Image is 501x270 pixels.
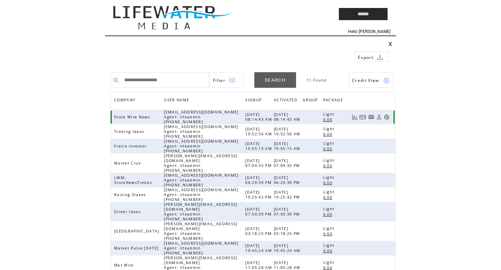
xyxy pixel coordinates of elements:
[114,175,154,185] span: LWM-StockNewsTrends
[245,141,274,151] span: [DATE] 10:55:15 AM
[352,77,379,83] span: Show Credits View
[323,146,334,151] span: 0.00
[323,117,336,123] a: 0.00
[164,173,238,187] span: [EMAIL_ADDRESS][DOMAIN_NAME] Agent: lifeadmin [PHONE_NUMBER]
[323,248,334,253] span: 0.00
[114,192,148,197] span: Raising Stakes
[245,243,274,253] span: [DATE] 10:45:24 AM
[229,73,235,88] img: filters.png
[303,96,321,106] a: GROUP
[164,98,191,102] a: USER NAME
[164,124,238,139] span: [EMAIL_ADDRESS][DOMAIN_NAME] Agent: lifeadmin [PHONE_NUMBER]
[274,96,299,106] span: ACTIVATED
[323,96,347,106] a: PACKAGE
[323,260,336,265] span: Light
[245,96,263,106] span: SIGNUP
[323,211,336,217] a: 0.00
[114,263,136,268] span: Mkt Wire
[323,231,336,237] a: 0.00
[352,114,358,120] a: View Usage
[114,115,152,119] span: Stock Wire News
[323,132,334,137] span: 0.00
[164,221,237,241] span: [PERSON_NAME][EMAIL_ADDRESS][DOMAIN_NAME] Agent: lifeadmin [PHONE_NUMBER]
[323,231,334,236] span: 0.00
[323,131,336,137] a: 0.00
[323,243,336,248] span: Light
[323,195,334,200] span: 0.00
[323,163,336,169] a: 0.00
[164,153,237,173] span: [PERSON_NAME][EMAIL_ADDRESS][DOMAIN_NAME] Agent: lifeadmin [PHONE_NUMBER]
[254,72,296,88] a: SEARCH
[377,54,383,60] img: download.png
[323,117,334,122] span: 0.00
[164,139,238,153] span: [EMAIL_ADDRESS][DOMAIN_NAME] Agent: lifeadmin [PHONE_NUMBER]
[274,96,301,106] a: ACTIVATED
[245,175,273,185] span: [DATE] 06:29:39 PM
[359,114,366,120] a: View Bills
[114,144,148,149] span: Fierce Investor
[323,206,336,211] span: Light
[323,158,336,163] span: Light
[209,72,244,88] a: Filter
[164,96,191,106] span: USER NAME
[323,189,336,194] span: Light
[274,112,302,122] span: [DATE] 08:14:43 AM
[114,161,143,166] span: Market Crux
[245,207,273,217] span: [DATE] 07:50:39 PM
[323,96,345,106] span: PACKAGE
[323,180,336,186] a: 0.00
[114,209,142,214] span: Street Ideas
[323,175,336,180] span: Light
[164,241,238,255] span: [EMAIL_ADDRESS][DOMAIN_NAME] Agent: lifeadmin [PHONE_NUMBER]
[307,78,327,83] span: 11 Found
[274,158,302,168] span: [DATE] 07:04:35 PM
[213,77,225,83] span: Show filters
[384,114,390,120] a: Support
[348,29,390,34] span: Hello [PERSON_NAME]
[383,77,390,84] img: credits.png
[274,260,302,270] span: [DATE] 11:05:28 AM
[274,190,302,200] span: [DATE] 10:25:42 PM
[274,226,302,236] span: [DATE] 03:18:25 PM
[274,243,302,253] span: [DATE] 10:45:24 AM
[323,194,336,200] a: 0.00
[114,129,146,134] span: Trading Ideas
[164,187,238,202] span: [EMAIL_ADDRESS][DOMAIN_NAME] Agent: lifeadmin [PHONE_NUMBER]
[245,158,273,168] span: [DATE] 07:04:35 PM
[323,141,336,146] span: Light
[323,112,336,117] span: Light
[245,127,274,136] span: [DATE] 10:52:56 AM
[114,229,161,234] span: [GEOGRAPHIC_DATA]
[114,96,137,106] span: COMPANY
[354,51,389,62] a: Export
[323,146,336,152] a: 0.00
[323,163,334,168] span: 0.00
[323,212,334,217] span: 0.00
[164,110,238,124] span: [EMAIL_ADDRESS][DOMAIN_NAME] Agent: lifeadmin [PHONE_NUMBER]
[245,260,274,270] span: [DATE] 11:05:28 AM
[274,207,302,217] span: [DATE] 07:50:39 PM
[376,114,382,120] a: View Profile
[245,112,274,122] span: [DATE] 08:14:43 AM
[348,72,393,88] a: Credit View
[245,98,263,102] a: SIGNUP
[274,141,302,151] span: [DATE] 10:55:15 AM
[323,126,336,131] span: Light
[303,96,320,106] span: GROUP
[245,190,273,200] span: [DATE] 10:25:42 PM
[358,54,373,60] span: Export to csv file
[274,175,302,185] span: [DATE] 06:29:39 PM
[164,202,237,221] span: [PERSON_NAME][EMAIL_ADDRESS][DOMAIN_NAME] Agent: lifeadmin [PHONE_NUMBER]
[274,127,302,136] span: [DATE] 10:52:56 AM
[323,248,336,254] a: 0.00
[114,246,160,251] span: Market Pulse [DATE]
[114,98,137,102] a: COMPANY
[368,114,374,120] a: Resend welcome email to this user
[323,180,334,185] span: 0.00
[323,226,336,231] span: Light
[245,226,273,236] span: [DATE] 03:18:25 PM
